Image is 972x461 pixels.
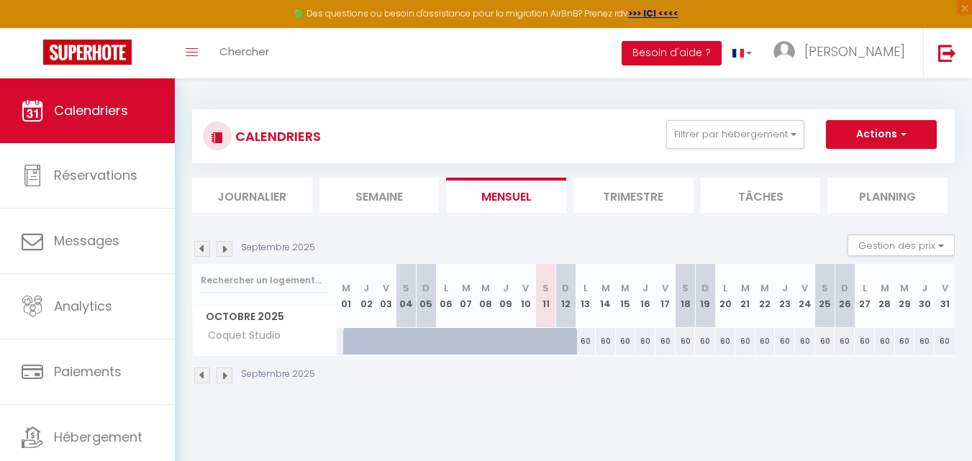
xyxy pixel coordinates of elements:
abbr: D [422,281,430,295]
th: 18 [676,264,696,328]
span: Calendriers [54,101,128,119]
abbr: L [723,281,727,295]
th: 22 [755,264,776,328]
abbr: S [403,281,409,295]
th: 10 [516,264,536,328]
li: Tâches [701,178,821,213]
abbr: D [841,281,848,295]
abbr: V [942,281,948,295]
abbr: M [621,281,630,295]
div: 60 [635,328,655,355]
th: 07 [456,264,476,328]
th: 25 [815,264,835,328]
div: 60 [855,328,875,355]
th: 24 [795,264,815,328]
th: 30 [914,264,935,328]
abbr: D [701,281,709,295]
a: Chercher [209,28,280,78]
h3: CALENDRIERS [232,120,321,152]
th: 14 [596,264,616,328]
abbr: L [444,281,448,295]
div: 60 [914,328,935,355]
span: Paiements [54,362,122,380]
span: Hébergement [54,428,142,446]
th: 01 [337,264,357,328]
th: 12 [555,264,576,328]
abbr: M [900,281,909,295]
abbr: D [562,281,569,295]
div: 60 [576,328,596,355]
th: 26 [835,264,855,328]
th: 13 [576,264,596,328]
div: 60 [775,328,795,355]
th: 05 [416,264,436,328]
input: Rechercher un logement... [201,268,328,293]
div: 60 [895,328,915,355]
abbr: V [522,281,529,295]
span: Messages [54,232,119,250]
span: [PERSON_NAME] [804,42,905,60]
div: 60 [695,328,715,355]
abbr: J [642,281,648,295]
span: Réservations [54,166,137,184]
abbr: L [863,281,867,295]
div: 60 [875,328,895,355]
div: 60 [715,328,735,355]
abbr: M [481,281,490,295]
div: 60 [655,328,676,355]
div: 60 [735,328,755,355]
th: 06 [436,264,456,328]
abbr: S [822,281,828,295]
th: 02 [356,264,376,328]
th: 03 [376,264,396,328]
th: 28 [875,264,895,328]
abbr: V [801,281,808,295]
div: 60 [616,328,636,355]
th: 21 [735,264,755,328]
span: Coquet Studio [195,328,284,344]
abbr: M [741,281,750,295]
div: 60 [676,328,696,355]
p: Septembre 2025 [241,368,315,381]
abbr: L [583,281,588,295]
th: 17 [655,264,676,328]
th: 09 [496,264,516,328]
li: Trimestre [573,178,694,213]
th: 20 [715,264,735,328]
p: Septembre 2025 [241,241,315,255]
li: Planning [827,178,948,213]
th: 23 [775,264,795,328]
th: 19 [695,264,715,328]
span: Octobre 2025 [193,306,336,327]
th: 16 [635,264,655,328]
abbr: M [462,281,471,295]
button: Filtrer par hébergement [666,120,804,149]
th: 31 [935,264,955,328]
abbr: J [922,281,927,295]
abbr: J [363,281,369,295]
a: >>> ICI <<<< [628,7,678,19]
button: Gestion des prix [848,234,955,256]
img: ... [773,41,795,63]
li: Journalier [192,178,312,213]
div: 60 [755,328,776,355]
abbr: M [342,281,350,295]
abbr: J [782,281,788,295]
th: 15 [616,264,636,328]
abbr: S [682,281,689,295]
abbr: S [542,281,549,295]
abbr: V [662,281,668,295]
th: 08 [476,264,496,328]
abbr: M [601,281,610,295]
abbr: J [503,281,509,295]
div: 60 [815,328,835,355]
button: Actions [826,120,937,149]
img: logout [938,44,956,62]
span: Chercher [219,44,269,59]
a: ... [PERSON_NAME] [763,28,923,78]
div: 60 [596,328,616,355]
th: 11 [536,264,556,328]
button: Besoin d'aide ? [622,41,722,65]
img: Super Booking [43,40,132,65]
